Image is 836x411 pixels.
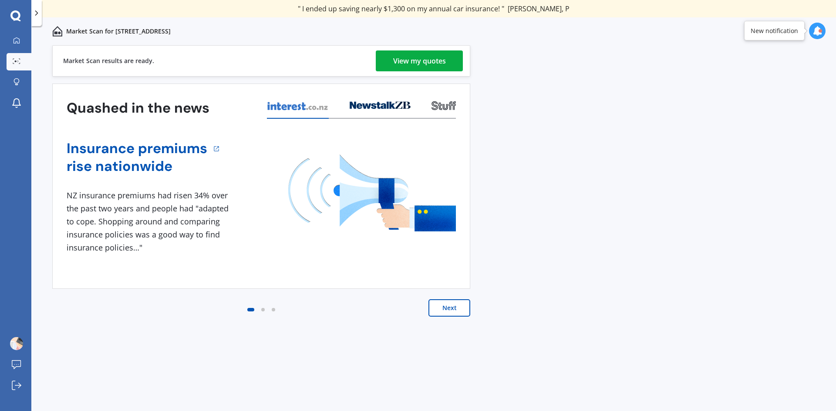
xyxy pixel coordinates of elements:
[52,26,63,37] img: home-and-contents.b802091223b8502ef2dd.svg
[393,50,446,71] div: View my quotes
[67,157,207,175] a: rise nationwide
[751,27,798,35] div: New notification
[10,337,23,350] img: ACg8ocLW1Kmi_y0tzW95j-wQTo65RRuIzthFSU8Z1wxvDn2yMrg48cuR=s96-c
[63,46,154,76] div: Market Scan results are ready.
[67,99,209,117] h3: Quashed in the news
[288,154,456,231] img: media image
[67,189,232,254] div: NZ insurance premiums had risen 34% over the past two years and people had "adapted to cope. Shop...
[376,50,463,71] a: View my quotes
[428,299,470,317] button: Next
[66,27,171,36] p: Market Scan for [STREET_ADDRESS]
[67,140,207,157] a: Insurance premiums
